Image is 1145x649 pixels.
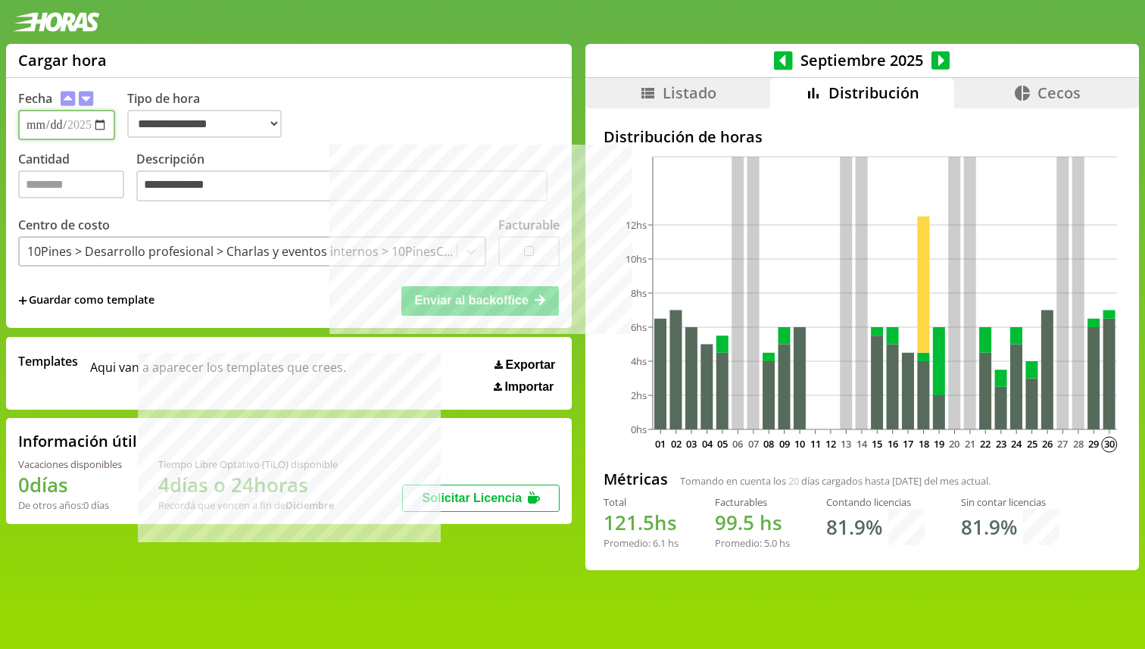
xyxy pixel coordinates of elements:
[18,353,78,370] span: Templates
[18,471,122,498] h1: 0 días
[402,485,560,512] button: Solicitar Licencia
[763,437,774,451] text: 08
[136,151,560,206] label: Descripción
[793,50,931,70] span: Septiembre 2025
[1088,437,1099,451] text: 29
[717,437,728,451] text: 05
[18,498,122,512] div: De otros años: 0 días
[810,437,820,451] text: 11
[1011,437,1022,451] text: 24
[12,12,100,32] img: logotipo
[18,292,27,309] span: +
[794,437,805,451] text: 10
[825,437,836,451] text: 12
[715,536,790,550] div: Promedio: hs
[18,151,136,206] label: Cantidad
[1027,437,1037,451] text: 25
[1073,437,1084,451] text: 28
[631,423,647,436] tspan: 0hs
[888,437,898,451] text: 16
[872,437,882,451] text: 15
[498,217,560,233] label: Facturable
[18,217,110,233] label: Centro de costo
[918,437,928,451] text: 18
[18,50,107,70] h1: Cargar hora
[680,474,991,488] span: Tomando en cuenta los días cargados hasta [DATE] del mes actual.
[934,437,944,451] text: 19
[856,437,868,451] text: 14
[715,495,790,509] div: Facturables
[826,495,925,509] div: Contando licencias
[1037,83,1081,103] span: Cecos
[18,431,137,451] h2: Información útil
[748,437,759,451] text: 07
[631,286,647,300] tspan: 8hs
[18,457,122,471] div: Vacaciones disponibles
[127,90,294,140] label: Tipo de hora
[415,294,529,307] span: Enviar al backoffice
[422,491,522,504] span: Solicitar Licencia
[504,380,554,394] span: Importar
[764,536,777,550] span: 5.0
[715,509,790,536] h1: hs
[653,536,666,550] span: 6.1
[1104,437,1115,451] text: 30
[779,437,790,451] text: 09
[631,320,647,334] tspan: 6hs
[626,218,647,232] tspan: 12hs
[715,509,754,536] span: 99.5
[663,83,716,103] span: Listado
[401,286,559,315] button: Enviar al backoffice
[980,437,991,451] text: 22
[158,457,338,471] div: Tiempo Libre Optativo (TiLO) disponible
[826,513,882,541] h1: 81.9 %
[701,437,713,451] text: 04
[136,170,548,202] textarea: Descripción
[604,495,679,509] div: Total
[490,357,560,373] button: Exportar
[506,358,556,372] span: Exportar
[1057,437,1068,451] text: 27
[961,495,1059,509] div: Sin contar licencias
[604,536,679,550] div: Promedio: hs
[285,498,334,512] b: Diciembre
[604,469,668,489] h2: Métricas
[903,437,913,451] text: 17
[841,437,851,451] text: 13
[961,513,1017,541] h1: 81.9 %
[18,170,124,198] input: Cantidad
[18,90,52,107] label: Fecha
[604,126,1121,147] h2: Distribución de horas
[626,252,647,266] tspan: 10hs
[788,474,799,488] span: 20
[27,243,458,260] div: 10Pines > Desarrollo profesional > Charlas y eventos internos > 10PinesConf 2025
[127,110,282,138] select: Tipo de hora
[828,83,919,103] span: Distribución
[671,437,682,451] text: 02
[90,353,346,394] span: Aqui van a aparecer los templates que crees.
[604,509,654,536] span: 121.5
[631,388,647,402] tspan: 2hs
[158,471,338,498] h1: 4 días o 24 horas
[158,498,338,512] div: Recordá que vencen a fin de
[18,292,154,309] span: +Guardar como template
[604,509,679,536] h1: hs
[965,437,975,451] text: 21
[732,437,743,451] text: 06
[949,437,959,451] text: 20
[996,437,1006,451] text: 23
[1042,437,1053,451] text: 26
[631,354,647,368] tspan: 4hs
[686,437,697,451] text: 03
[655,437,666,451] text: 01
